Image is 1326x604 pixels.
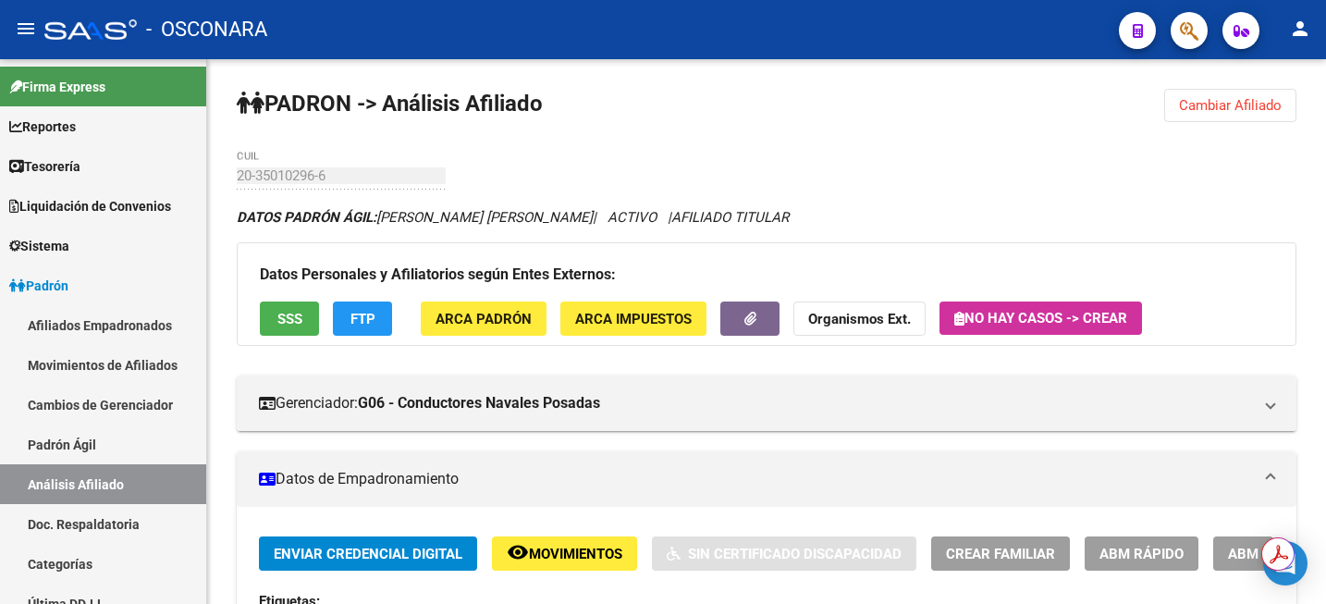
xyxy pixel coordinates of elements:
span: FTP [350,311,375,327]
span: Sin Certificado Discapacidad [688,546,902,562]
mat-expansion-panel-header: Gerenciador:G06 - Conductores Navales Posadas [237,376,1296,431]
i: | ACTIVO | [237,209,789,226]
span: Reportes [9,117,76,137]
span: - OSCONARA [146,9,267,50]
button: Enviar Credencial Digital [259,536,477,571]
span: AFILIADO TITULAR [671,209,789,226]
span: Tesorería [9,156,80,177]
button: FTP [333,302,392,336]
button: Crear Familiar [931,536,1070,571]
span: ARCA Padrón [436,311,532,327]
span: Liquidación de Convenios [9,196,171,216]
button: Cambiar Afiliado [1164,89,1296,122]
mat-expansion-panel-header: Datos de Empadronamiento [237,451,1296,507]
span: Sistema [9,236,69,256]
button: ABM Rápido [1085,536,1198,571]
span: Cambiar Afiliado [1179,97,1282,114]
span: Crear Familiar [946,546,1055,562]
span: ABM Rápido [1099,546,1184,562]
span: Padrón [9,276,68,296]
span: Movimientos [529,546,622,562]
span: No hay casos -> Crear [954,310,1127,327]
button: ARCA Padrón [421,302,546,336]
button: ABM [1213,536,1273,571]
mat-icon: remove_red_eye [507,541,529,563]
mat-panel-title: Gerenciador: [259,393,1252,413]
strong: Organismos Ext. [808,311,911,327]
h3: Datos Personales y Afiliatorios según Entes Externos: [260,262,1273,288]
button: Organismos Ext. [793,302,926,336]
span: [PERSON_NAME] [PERSON_NAME] [237,209,593,226]
span: ARCA Impuestos [575,311,692,327]
span: SSS [277,311,302,327]
button: SSS [260,302,319,336]
mat-icon: menu [15,18,37,40]
span: ABM [1228,546,1258,562]
button: ARCA Impuestos [560,302,706,336]
button: Sin Certificado Discapacidad [652,536,916,571]
strong: PADRON -> Análisis Afiliado [237,91,543,117]
span: Enviar Credencial Digital [274,546,462,562]
mat-panel-title: Datos de Empadronamiento [259,469,1252,489]
mat-icon: person [1289,18,1311,40]
button: No hay casos -> Crear [939,302,1142,335]
button: Movimientos [492,536,637,571]
strong: DATOS PADRÓN ÁGIL: [237,209,376,226]
strong: G06 - Conductores Navales Posadas [358,393,600,413]
span: Firma Express [9,77,105,97]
